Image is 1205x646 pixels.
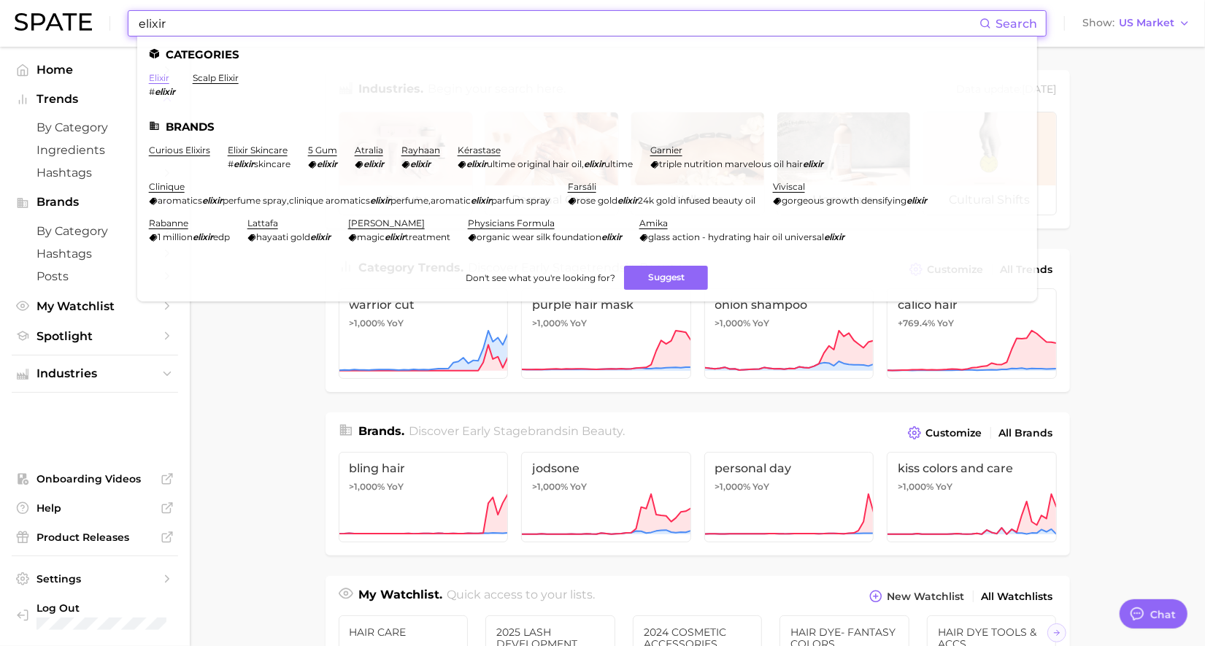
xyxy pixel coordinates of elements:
a: rabanne [149,218,188,228]
a: purple hair mask>1,000% YoY [521,288,691,379]
h2: Quick access to your lists. [447,586,595,607]
span: jodsone [532,461,680,475]
span: aromatic [431,195,471,206]
span: YoY [753,318,770,329]
span: calico hair [898,298,1046,312]
span: Trends [36,93,153,106]
em: elixir [202,195,223,206]
em: elixir [471,195,491,206]
span: YoY [570,481,587,493]
a: All Watchlists [978,587,1057,607]
span: >1,000% [532,318,568,328]
a: by Category [12,220,178,242]
span: New Watchlist [888,591,965,603]
span: HAIR CARE [350,626,458,638]
span: purple hair mask [532,298,680,312]
a: physicians formula [468,218,555,228]
a: All Brands [996,423,1057,443]
a: warrior cut>1,000% YoY [339,288,509,379]
div: , [458,158,633,169]
span: by Category [36,120,153,134]
span: YoY [388,481,404,493]
span: Discover Early Stage brands in . [409,424,625,438]
a: garnier [650,145,682,155]
a: Help [12,497,178,519]
span: rose gold [577,195,617,206]
button: Suggest [624,266,708,290]
span: 1 million [158,231,193,242]
span: skincare [254,158,290,169]
span: glass action - hydrating hair oil universal [648,231,824,242]
span: kiss colors and care [898,461,1046,475]
a: Onboarding Videos [12,468,178,490]
span: perfume [390,195,428,206]
em: elixir [155,86,175,97]
span: clinique aromatics [289,195,370,206]
a: Settings [12,568,178,590]
span: Don't see what you're looking for? [466,272,615,283]
h1: My Watchlist. [359,586,443,607]
a: Ingredients [12,139,178,161]
em: elixir [317,158,337,169]
a: calico hair+769.4% YoY [887,288,1057,379]
span: ultime [604,158,633,169]
a: clinique [149,181,185,192]
span: Home [36,63,153,77]
span: Industries [36,367,153,380]
div: , , [149,195,550,206]
a: elixir skincare [228,145,288,155]
span: Log Out [36,601,189,615]
a: farsáli [568,181,596,192]
a: kiss colors and care>1,000% YoY [887,452,1057,542]
span: Brands . [359,424,405,438]
li: Categories [149,48,1025,61]
span: >1,000% [350,481,385,492]
span: Hashtags [36,247,153,261]
span: aromatics [158,195,202,206]
span: YoY [937,318,954,329]
em: elixir [310,231,331,242]
span: >1,000% [898,481,933,492]
button: Scroll Right [1047,623,1066,642]
a: lattafa [247,218,278,228]
span: # [228,158,234,169]
span: Onboarding Videos [36,472,153,485]
a: amika [639,218,668,228]
span: Settings [36,572,153,585]
a: curious elixirs [149,145,210,155]
span: YoY [388,318,404,329]
span: >1,000% [532,481,568,492]
span: All Watchlists [982,591,1053,603]
button: ShowUS Market [1079,14,1194,33]
span: hayaati gold [256,231,310,242]
span: personal day [715,461,863,475]
span: Search [996,17,1037,31]
em: elixir [363,158,384,169]
span: US Market [1119,19,1174,27]
span: ultime original hair oil [487,158,582,169]
a: Product Releases [12,526,178,548]
em: elixir [234,158,254,169]
span: # [149,86,155,97]
em: elixir [584,158,604,169]
em: elixir [824,231,844,242]
button: Brands [12,191,178,213]
span: >1,000% [715,481,751,492]
span: Posts [36,269,153,283]
span: onion shampoo [715,298,863,312]
button: Industries [12,363,178,385]
span: Brands [36,196,153,209]
span: parfum spray [491,195,550,206]
span: gorgeous growth densifying [782,195,906,206]
a: onion shampoo>1,000% YoY [704,288,874,379]
em: elixir [410,158,431,169]
button: New Watchlist [866,586,968,607]
a: viviscal [773,181,805,192]
a: scalp elixir [193,72,239,83]
img: SPATE [15,13,92,31]
span: YoY [753,481,770,493]
em: elixir [385,231,405,242]
span: >1,000% [350,318,385,328]
a: elixir [149,72,169,83]
a: [PERSON_NAME] [348,218,425,228]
